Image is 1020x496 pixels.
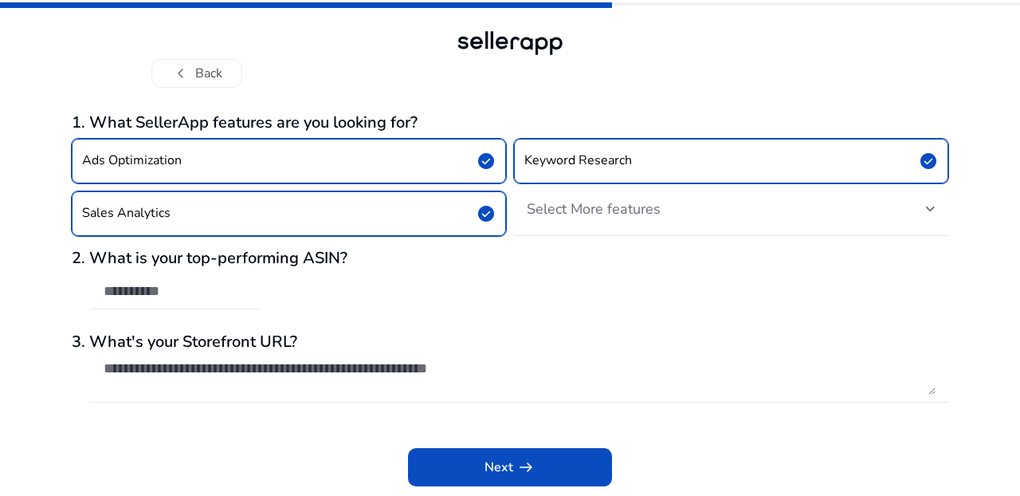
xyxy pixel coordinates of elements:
[514,139,948,183] button: Keyword Researchcheck_circle
[527,199,661,218] span: Select More features
[82,153,182,168] h4: Ads Optimization
[72,113,948,132] h3: 1. What SellerApp features are you looking for?
[524,153,632,168] h4: Keyword Research
[477,152,496,171] span: check_circle
[82,206,171,221] h4: Sales Analytics
[171,64,190,83] span: chevron_left
[408,448,612,486] button: Nextarrow_right_alt
[72,333,948,352] h3: 3. What's your Storefront URL?
[72,191,506,236] button: Sales Analyticscheck_circle
[72,249,948,268] h3: 2. What is your top-performing ASIN?
[516,458,535,477] span: arrow_right_alt
[919,152,938,171] span: check_circle
[72,139,506,183] button: Ads Optimizationcheck_circle
[484,458,535,477] span: Next
[151,59,242,88] button: chevron_leftBack
[477,204,496,223] span: check_circle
